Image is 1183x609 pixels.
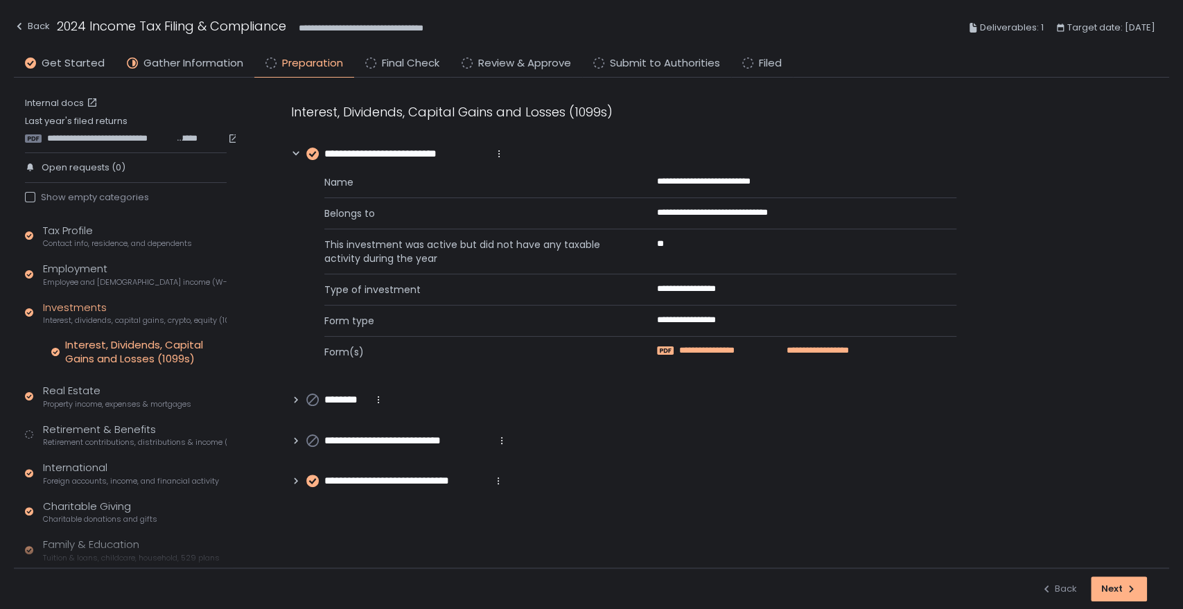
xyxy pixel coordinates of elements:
span: Employee and [DEMOGRAPHIC_DATA] income (W-2s) [43,277,227,288]
div: Next [1101,583,1137,595]
div: Interest, Dividends, Capital Gains and Losses (1099s) [291,103,956,121]
span: Property income, expenses & mortgages [43,399,191,409]
span: Get Started [42,55,105,71]
span: This investment was active but did not have any taxable activity during the year [324,238,624,265]
span: Belongs to [324,206,624,220]
div: Charitable Giving [43,499,157,525]
div: Back [1041,583,1077,595]
h1: 2024 Income Tax Filing & Compliance [57,17,286,35]
span: Form type [324,314,624,328]
span: Filed [759,55,782,71]
div: Real Estate [43,383,191,409]
div: International [43,460,219,486]
span: Submit to Authorities [610,55,720,71]
span: Contact info, residence, and dependents [43,238,192,249]
span: Gather Information [143,55,243,71]
button: Back [14,17,50,39]
span: Interest, dividends, capital gains, crypto, equity (1099s, K-1s) [43,315,227,326]
span: Final Check [382,55,439,71]
span: Preparation [282,55,343,71]
span: Open requests (0) [42,161,125,174]
button: Back [1041,576,1077,601]
span: Target date: [DATE] [1067,19,1155,36]
span: Foreign accounts, income, and financial activity [43,476,219,486]
span: Charitable donations and gifts [43,514,157,524]
span: Tuition & loans, childcare, household, 529 plans [43,553,220,563]
span: Deliverables: 1 [980,19,1044,36]
span: Retirement contributions, distributions & income (1099-R, 5498) [43,437,227,448]
div: Retirement & Benefits [43,422,227,448]
span: Type of investment [324,283,624,297]
span: Form(s) [324,345,624,359]
div: Employment [43,261,227,288]
span: Name [324,175,624,189]
div: Family & Education [43,537,220,563]
a: Internal docs [25,97,100,109]
div: Investments [43,300,227,326]
div: Last year's filed returns [25,115,227,144]
div: Back [14,18,50,35]
button: Next [1091,576,1147,601]
div: Tax Profile [43,223,192,249]
div: Interest, Dividends, Capital Gains and Losses (1099s) [65,338,227,366]
span: Review & Approve [478,55,571,71]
